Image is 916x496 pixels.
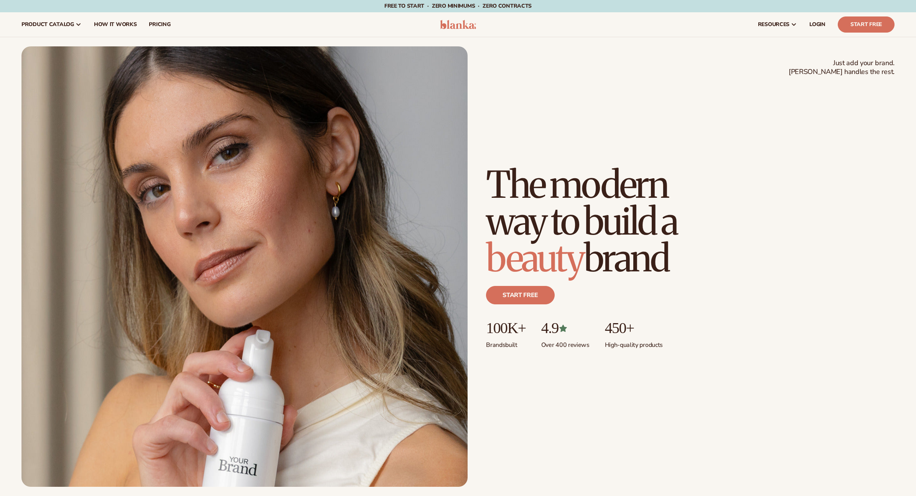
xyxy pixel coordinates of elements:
[149,21,170,28] span: pricing
[486,235,583,281] span: beauty
[384,2,532,10] span: Free to start · ZERO minimums · ZERO contracts
[758,21,789,28] span: resources
[803,12,832,37] a: LOGIN
[21,21,74,28] span: product catalog
[143,12,176,37] a: pricing
[15,12,88,37] a: product catalog
[486,286,555,304] a: Start free
[838,16,895,33] a: Start Free
[789,59,895,77] span: Just add your brand. [PERSON_NAME] handles the rest.
[541,337,590,349] p: Over 400 reviews
[541,320,590,337] p: 4.9
[486,320,526,337] p: 100K+
[94,21,137,28] span: How It Works
[752,12,803,37] a: resources
[486,337,526,349] p: Brands built
[605,337,663,349] p: High-quality products
[809,21,825,28] span: LOGIN
[486,166,731,277] h1: The modern way to build a brand
[88,12,143,37] a: How It Works
[440,20,476,29] img: logo
[21,46,468,487] img: Female holding tanning mousse.
[605,320,663,337] p: 450+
